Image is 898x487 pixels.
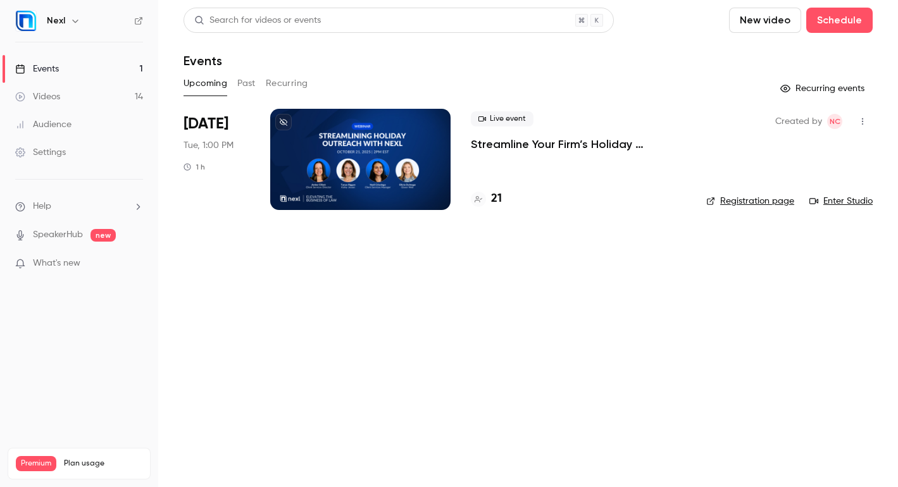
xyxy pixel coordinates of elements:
[237,73,256,94] button: Past
[184,114,228,134] span: [DATE]
[706,195,794,207] a: Registration page
[90,229,116,242] span: new
[491,190,502,207] h4: 21
[15,146,66,159] div: Settings
[15,200,143,213] li: help-dropdown-opener
[33,200,51,213] span: Help
[775,78,873,99] button: Recurring events
[15,63,59,75] div: Events
[47,15,65,27] h6: Nexl
[471,190,502,207] a: 21
[775,114,822,129] span: Created by
[15,118,72,131] div: Audience
[266,73,308,94] button: Recurring
[184,109,250,210] div: Oct 21 Tue, 1:00 PM (America/Chicago)
[33,257,80,270] span: What's new
[184,139,234,152] span: Tue, 1:00 PM
[806,8,873,33] button: Schedule
[184,162,205,172] div: 1 h
[15,90,60,103] div: Videos
[64,459,142,469] span: Plan usage
[809,195,873,207] a: Enter Studio
[471,137,686,152] a: Streamline Your Firm’s Holiday Outreach with Nexl
[184,53,222,68] h1: Events
[827,114,842,129] span: Nereide Crisologo
[33,228,83,242] a: SpeakerHub
[194,14,321,27] div: Search for videos or events
[830,114,840,129] span: NC
[729,8,801,33] button: New video
[471,111,533,126] span: Live event
[16,11,36,31] img: Nexl
[184,73,227,94] button: Upcoming
[16,456,56,471] span: Premium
